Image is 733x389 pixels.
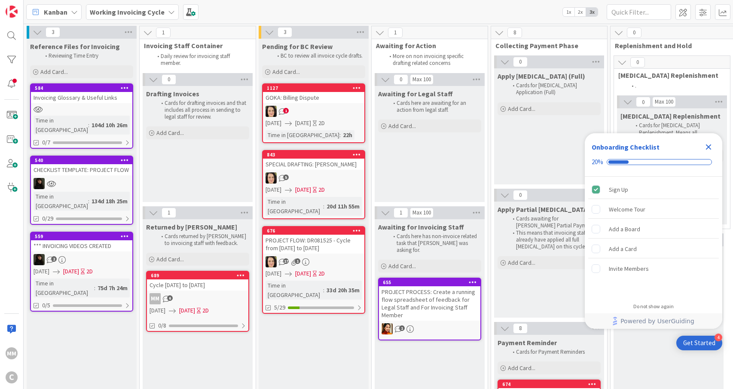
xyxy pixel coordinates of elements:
span: Awaiting for Legal Staff [378,89,453,98]
span: 0 [394,74,408,85]
span: : [323,202,324,211]
span: 17 [283,258,289,264]
div: SPECIAL DRAFTING: [PERSON_NAME] [263,159,364,170]
span: [DATE] [266,119,281,128]
span: 1 [162,208,176,218]
div: Footer [585,313,722,329]
span: [DATE] [295,119,311,128]
div: Add a Board is incomplete. [588,220,719,239]
div: PM [379,323,480,334]
span: 0 [513,190,528,200]
span: Pending for BC Review [262,42,333,51]
div: 674 [502,381,600,387]
span: Invoicing Staff Container [144,41,245,50]
li: Cards for drafting invoices and that includes all process in sending to legal staff for review. [156,100,248,121]
div: 540 [35,157,132,163]
span: Add Card... [156,255,184,263]
span: [DATE] [179,306,195,315]
div: 559*** INVOICING VIDEOS CREATED [31,233,132,251]
span: 8 [513,323,528,334]
li: Daily review for invoicing staff member. [153,53,246,67]
div: 20% [592,158,603,166]
div: Do not show again [633,303,674,310]
div: 2D [86,267,93,276]
div: Add a Card is incomplete. [588,239,719,258]
span: 5 [283,175,289,180]
span: Collecting Payment Phase [495,41,596,50]
span: 0/5 [42,301,50,310]
div: Add a Board [609,224,640,234]
div: Invoicing Glossary & Useful Links [31,92,132,103]
span: [DATE] [63,267,79,276]
span: 2 [51,256,57,262]
div: MM [147,293,248,304]
span: 0/8 [158,321,166,330]
div: 1127 [267,85,364,91]
span: [DATE] [295,269,311,278]
div: 584 [31,84,132,92]
div: 20d 11h 55m [324,202,362,211]
div: GOKA: Billing Dispute [263,92,364,103]
span: [DATE] [34,267,49,276]
div: BL [263,256,364,267]
div: Time in [GEOGRAPHIC_DATA] [266,130,339,140]
div: 676 [263,227,364,235]
span: 1x [563,8,574,16]
div: MM [150,293,161,304]
div: C [6,371,18,383]
span: 0/7 [42,138,50,147]
div: Close Checklist [702,140,715,154]
div: CHECKLIST TEMPLATE: PROJECT FLOW [31,164,132,175]
span: : [88,120,89,130]
div: 1127 [263,84,364,92]
span: : [339,130,341,140]
span: Add Card... [388,262,416,270]
span: 1 [394,208,408,218]
div: 689 [151,273,248,279]
a: Powered by UserGuiding [589,313,718,329]
div: 655 [379,279,480,286]
span: Replenishment and Hold [615,41,723,50]
div: 75d 7h 24m [95,283,130,293]
span: : [88,196,89,206]
span: Awaiting for Invoicing Staff [378,223,464,231]
div: 676PROJECT FLOW: DR081525 - Cycle from [DATE] to [DATE] [263,227,364,254]
div: MM [6,347,18,359]
span: 0 [636,97,651,107]
div: 1127GOKA: Billing Dispute [263,84,364,103]
div: Time in [GEOGRAPHIC_DATA] [34,279,94,297]
div: PROJECT PROCESS: Create a running flow spreadsheet of feedback for Legal Staff and For Invoicing ... [379,286,480,321]
li: Reviewing Time Entry [40,52,132,59]
div: 540 [31,156,132,164]
span: Add Card... [388,122,416,130]
span: Add Card... [508,259,535,266]
span: Retainer Replenishment [620,112,721,120]
div: *** INVOICING VIDEOS CREATED [31,240,132,251]
li: Cards for [MEDICAL_DATA] Application (Full) [508,82,599,96]
span: Awaiting for Action [376,41,477,50]
div: Checklist items [585,177,722,297]
span: Payment Reminder [498,338,557,347]
div: Cycle [DATE] to [DATE] [147,279,248,291]
span: 6 [167,295,173,301]
span: [DATE] [150,306,165,315]
div: 559 [31,233,132,240]
div: Add a Card [609,244,637,254]
span: : [323,285,324,295]
div: Checklist Container [585,133,722,329]
div: Invite Members [609,263,649,274]
span: Add Card... [156,129,184,137]
div: 689Cycle [DATE] to [DATE] [147,272,248,291]
li: This means that invoicing staff already have applied all full [MEDICAL_DATA] on this cycle. [508,230,599,251]
span: 1 [283,108,289,113]
img: ES [34,178,45,189]
div: 2D [202,306,209,315]
div: 674 [498,380,600,388]
span: 1 [388,28,403,38]
div: Get Started [683,339,715,347]
div: Sign Up [609,184,628,195]
span: Returned by Breanna [146,223,237,231]
li: Cards here has non-invoice related task that [PERSON_NAME] was asking for. [388,233,480,254]
div: 33d 20h 35m [324,285,362,295]
span: 0/29 [42,214,53,223]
